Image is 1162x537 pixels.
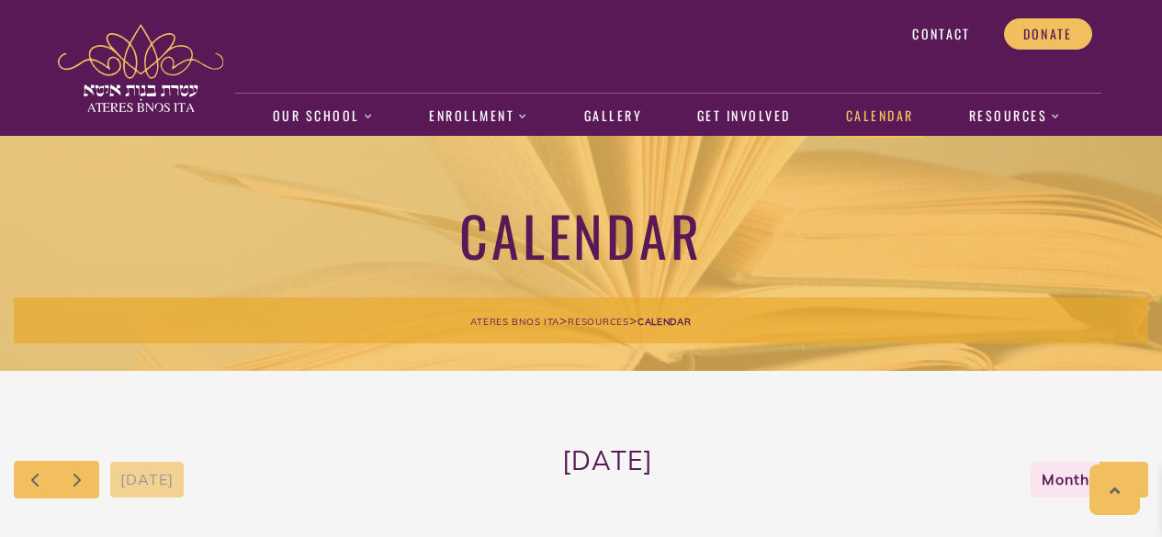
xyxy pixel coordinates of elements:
span: Contact [912,26,970,42]
button: [DATE] [110,462,185,498]
button: month [1031,462,1100,498]
a: Resources [568,312,628,329]
a: Donate [1004,18,1092,50]
a: Ateres Bnos Ita [470,312,559,329]
a: Our School [263,95,383,138]
span: Ateres Bnos Ita [470,316,559,328]
div: > > [14,297,1148,343]
h2: [DATE] [562,444,653,514]
h1: Calendar [14,200,1148,269]
a: Resources [959,95,1071,138]
span: Donate [1023,26,1073,42]
a: Enrollment [420,95,538,138]
span: Calendar [637,316,692,328]
a: Contact [893,18,989,50]
button: list [1099,462,1148,498]
a: Get Involved [687,95,800,138]
button: Previous month [14,461,57,498]
a: Calendar [836,95,923,138]
span: Resources [568,316,628,328]
button: Next month [56,461,99,498]
img: ateres [58,24,223,112]
a: Gallery [574,95,651,138]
